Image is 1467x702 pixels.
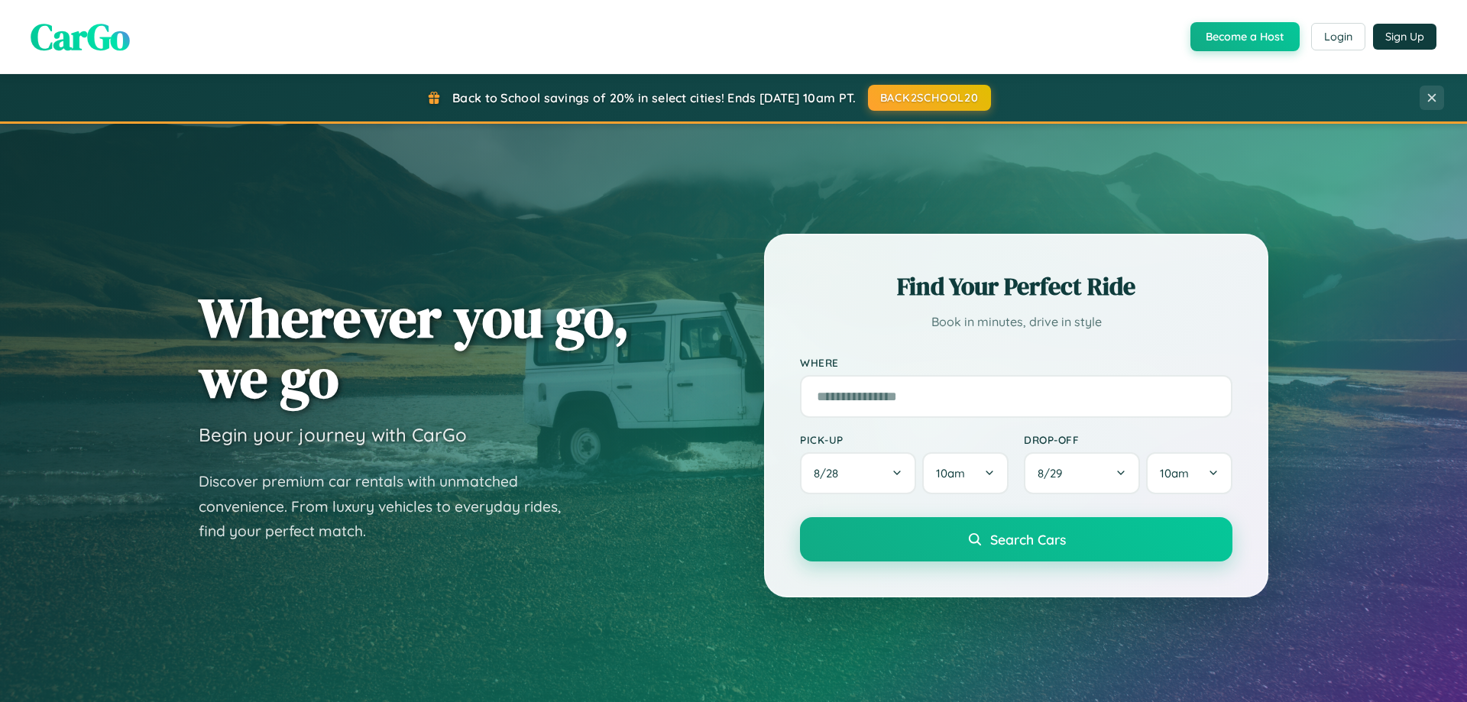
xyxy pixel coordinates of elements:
button: Sign Up [1373,24,1436,50]
label: Where [800,356,1232,369]
label: Pick-up [800,433,1009,446]
button: BACK2SCHOOL20 [868,85,991,111]
p: Book in minutes, drive in style [800,311,1232,333]
h2: Find Your Perfect Ride [800,270,1232,303]
button: 8/28 [800,452,916,494]
button: Search Cars [800,517,1232,561]
button: Login [1311,23,1365,50]
button: Become a Host [1190,22,1300,51]
span: CarGo [31,11,130,62]
span: 8 / 29 [1038,466,1070,480]
span: Back to School savings of 20% in select cities! Ends [DATE] 10am PT. [452,90,856,105]
span: Search Cars [990,531,1066,548]
h3: Begin your journey with CarGo [199,423,467,446]
button: 8/29 [1024,452,1140,494]
span: 8 / 28 [814,466,846,480]
h1: Wherever you go, we go [199,287,630,408]
button: 10am [1146,452,1232,494]
span: 10am [1160,466,1189,480]
label: Drop-off [1024,433,1232,446]
button: 10am [922,452,1009,494]
p: Discover premium car rentals with unmatched convenience. From luxury vehicles to everyday rides, ... [199,469,581,544]
span: 10am [936,466,965,480]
